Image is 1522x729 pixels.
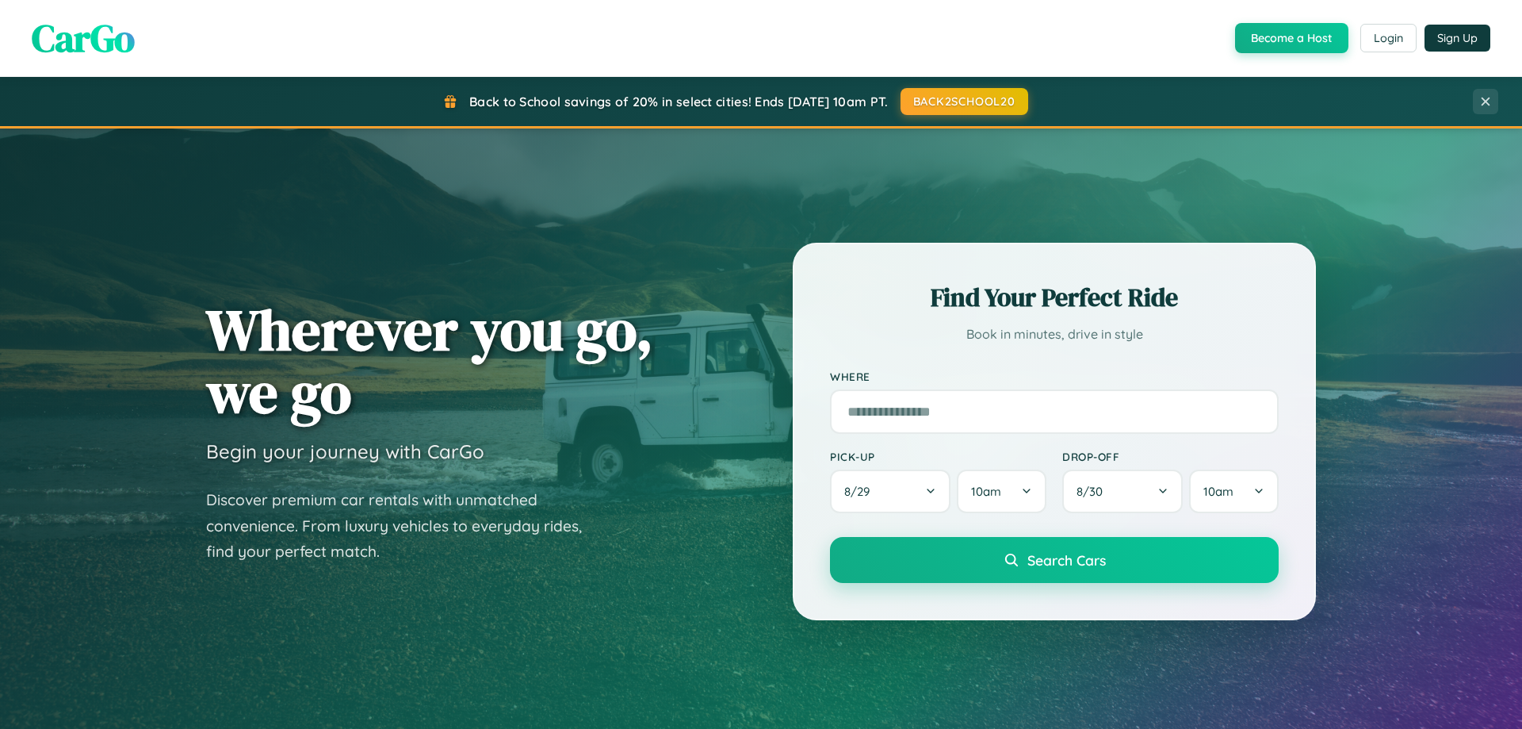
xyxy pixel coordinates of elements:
button: 10am [957,470,1046,513]
span: 8 / 29 [844,484,878,499]
button: 10am [1189,470,1279,513]
button: BACK2SCHOOL20 [901,88,1028,115]
span: CarGo [32,12,135,64]
span: Back to School savings of 20% in select cities! Ends [DATE] 10am PT. [469,94,888,109]
span: 8 / 30 [1076,484,1111,499]
span: 10am [1203,484,1233,499]
p: Discover premium car rentals with unmatched convenience. From luxury vehicles to everyday rides, ... [206,487,602,565]
button: Sign Up [1424,25,1490,52]
button: Become a Host [1235,23,1348,53]
h1: Wherever you go, we go [206,298,653,424]
button: 8/30 [1062,470,1183,513]
span: 10am [971,484,1001,499]
button: 8/29 [830,470,950,513]
label: Drop-off [1062,450,1279,463]
button: Search Cars [830,537,1279,583]
span: Search Cars [1027,551,1106,569]
button: Login [1360,24,1417,52]
h2: Find Your Perfect Ride [830,280,1279,315]
label: Pick-up [830,450,1046,463]
label: Where [830,370,1279,383]
h3: Begin your journey with CarGo [206,439,484,463]
p: Book in minutes, drive in style [830,323,1279,346]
